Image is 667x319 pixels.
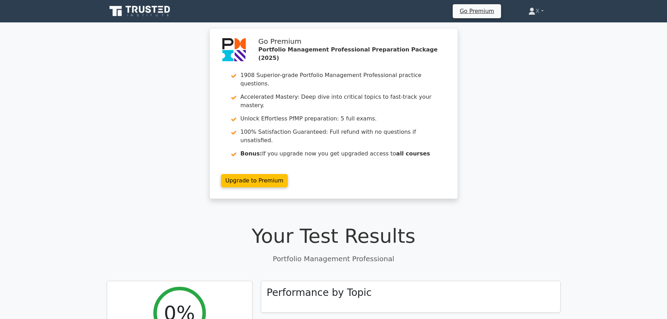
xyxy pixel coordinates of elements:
[512,4,560,18] a: X
[456,6,498,16] a: Go Premium
[267,287,372,299] h3: Performance by Topic
[107,254,561,264] p: Portfolio Management Professional
[107,224,561,248] h1: Your Test Results
[221,174,288,187] a: Upgrade to Premium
